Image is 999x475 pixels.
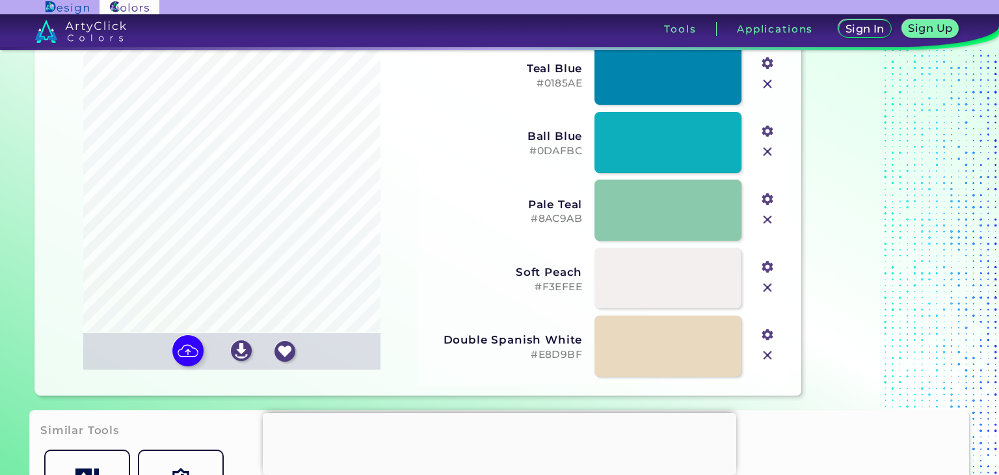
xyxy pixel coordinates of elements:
[759,75,776,92] img: icon_close.svg
[737,24,813,34] h3: Applications
[759,347,776,364] img: icon_close.svg
[427,349,582,361] h5: #E8D9BF
[427,333,582,346] h3: Double Spanish White
[664,24,696,34] h3: Tools
[911,23,951,33] h5: Sign Up
[759,143,776,160] img: icon_close.svg
[263,413,736,472] iframe: Advertisement
[427,129,582,142] h3: Ball Blue
[759,211,776,228] img: icon_close.svg
[231,340,252,361] img: icon_download_white.svg
[427,77,582,90] h5: #0185AE
[46,1,89,14] img: ArtyClick Design logo
[427,62,582,75] h3: Teal Blue
[35,20,127,43] img: logo_artyclick_colors_white.svg
[759,279,776,296] img: icon_close.svg
[427,213,582,225] h5: #8AC9AB
[172,335,204,366] img: icon picture
[427,281,582,293] h5: #F3EFEE
[274,341,295,362] img: icon_favourite_white.svg
[427,265,582,278] h3: Soft Peach
[905,21,956,37] a: Sign Up
[427,145,582,157] h5: #0DAFBC
[841,21,888,37] a: Sign In
[847,24,883,34] h5: Sign In
[427,198,582,211] h3: Pale Teal
[40,423,120,439] h3: Similar Tools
